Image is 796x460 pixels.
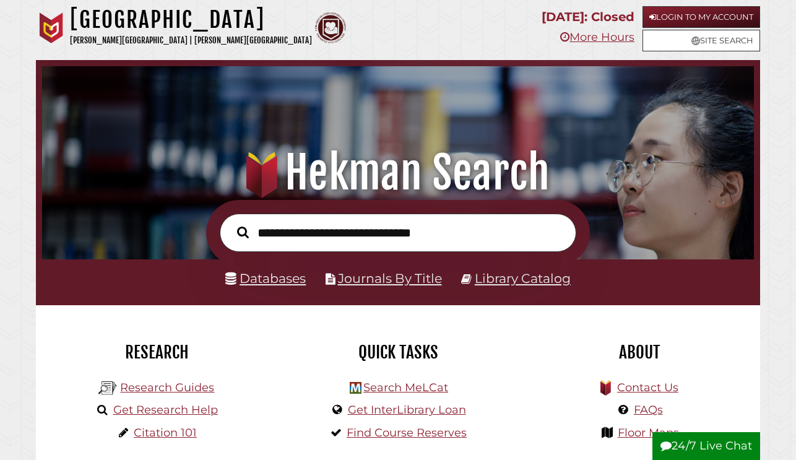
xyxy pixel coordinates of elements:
[113,403,218,417] a: Get Research Help
[45,342,268,363] h2: Research
[120,381,214,394] a: Research Guides
[70,6,312,33] h1: [GEOGRAPHIC_DATA]
[70,33,312,48] p: [PERSON_NAME][GEOGRAPHIC_DATA] | [PERSON_NAME][GEOGRAPHIC_DATA]
[617,381,678,394] a: Contact Us
[237,226,249,239] i: Search
[347,426,467,440] a: Find Course Reserves
[225,271,306,286] a: Databases
[642,30,760,51] a: Site Search
[36,12,67,43] img: Calvin University
[315,12,346,43] img: Calvin Theological Seminary
[475,271,571,286] a: Library Catalog
[287,342,509,363] h2: Quick Tasks
[634,403,663,417] a: FAQs
[134,426,197,440] a: Citation 101
[98,379,117,397] img: Hekman Library Logo
[363,381,448,394] a: Search MeLCat
[350,382,361,394] img: Hekman Library Logo
[348,403,466,417] a: Get InterLibrary Loan
[560,30,634,44] a: More Hours
[528,342,751,363] h2: About
[642,6,760,28] a: Login to My Account
[618,426,679,440] a: Floor Maps
[542,6,634,28] p: [DATE]: Closed
[231,223,255,241] button: Search
[54,145,742,200] h1: Hekman Search
[338,271,442,286] a: Journals By Title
